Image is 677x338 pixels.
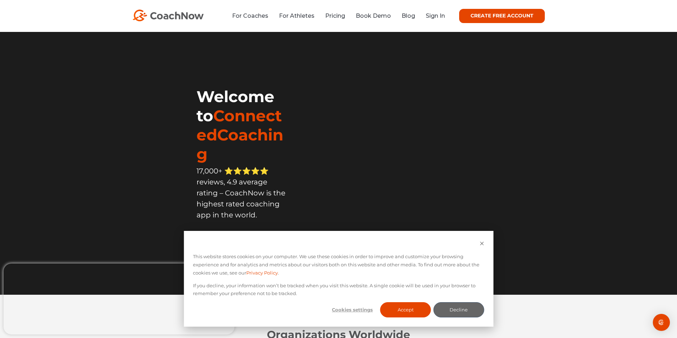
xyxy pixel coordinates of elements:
img: CoachNow Logo [133,10,204,21]
h1: Welcome to [197,87,288,164]
a: For Coaches [232,12,268,19]
a: For Athletes [279,12,315,19]
a: Privacy Policy [246,269,278,277]
button: Cookies settings [327,302,378,317]
a: CREATE FREE ACCOUNT [459,9,545,23]
a: Book Demo [356,12,391,19]
div: Open Intercom Messenger [653,314,670,331]
div: Cookie banner [184,231,493,327]
p: If you decline, your information won’t be tracked when you visit this website. A single cookie wi... [193,282,484,298]
button: Dismiss cookie banner [479,240,484,248]
span: 17,000+ ⭐️⭐️⭐️⭐️⭐️ reviews, 4.9 average rating – CoachNow is the highest rated coaching app in th... [197,167,285,219]
p: This website stores cookies on your computer. We use these cookies in order to improve and custom... [193,253,484,277]
button: Decline [433,302,484,317]
span: ConnectedCoaching [197,106,283,164]
a: Pricing [325,12,345,19]
button: Accept [380,302,431,317]
a: Blog [402,12,415,19]
iframe: Popup CTA [4,264,235,334]
a: Sign In [426,12,445,19]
